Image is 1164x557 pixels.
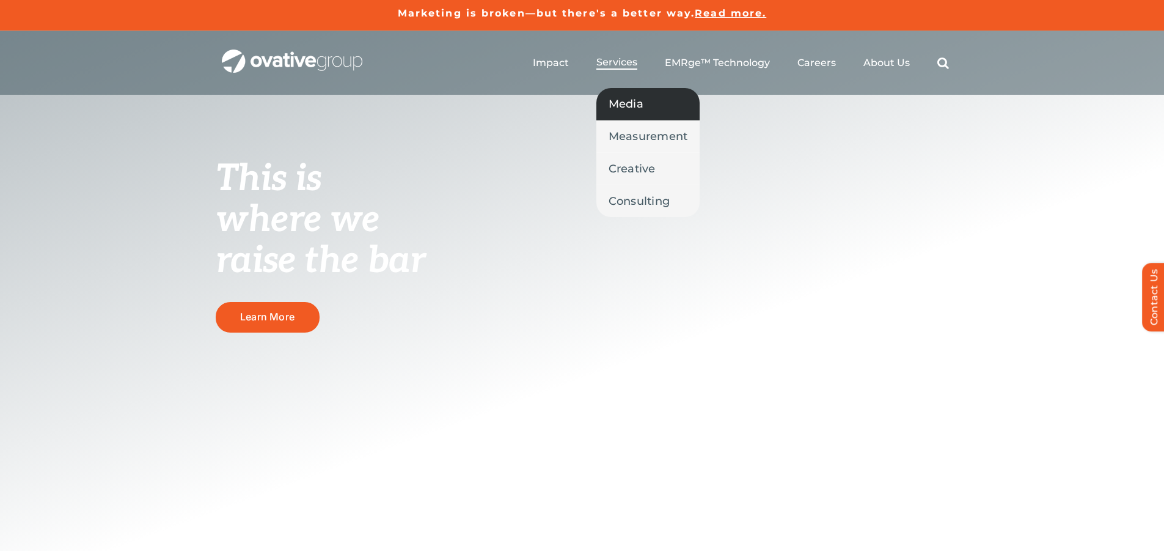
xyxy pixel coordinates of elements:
[863,57,910,69] a: About Us
[533,43,949,83] nav: Menu
[665,57,770,69] a: EMRge™ Technology
[596,185,700,217] a: Consulting
[533,57,569,69] a: Impact
[609,128,688,145] span: Measurement
[937,57,949,69] a: Search
[222,48,362,60] a: OG_Full_horizontal_WHT
[216,302,320,332] a: Learn More
[596,120,700,152] a: Measurement
[695,7,766,19] a: Read more.
[596,88,700,120] a: Media
[609,193,670,210] span: Consulting
[216,198,425,283] span: where we raise the bar
[216,157,322,201] span: This is
[596,56,637,68] span: Services
[609,160,656,177] span: Creative
[596,56,637,70] a: Services
[398,7,695,19] a: Marketing is broken—but there's a better way.
[609,95,643,113] span: Media
[797,57,836,69] a: Careers
[240,311,295,323] span: Learn More
[596,153,700,185] a: Creative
